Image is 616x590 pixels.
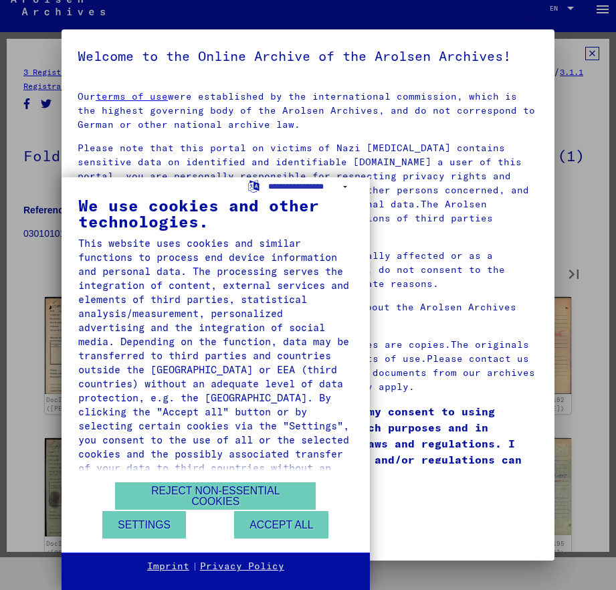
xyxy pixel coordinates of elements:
[78,236,353,489] div: This website uses cookies and similar functions to process end device information and personal da...
[78,197,353,229] div: We use cookies and other technologies.
[115,482,316,510] button: Reject non-essential cookies
[200,560,284,573] a: Privacy Policy
[147,560,189,573] a: Imprint
[102,511,186,538] button: Settings
[234,511,328,538] button: Accept all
